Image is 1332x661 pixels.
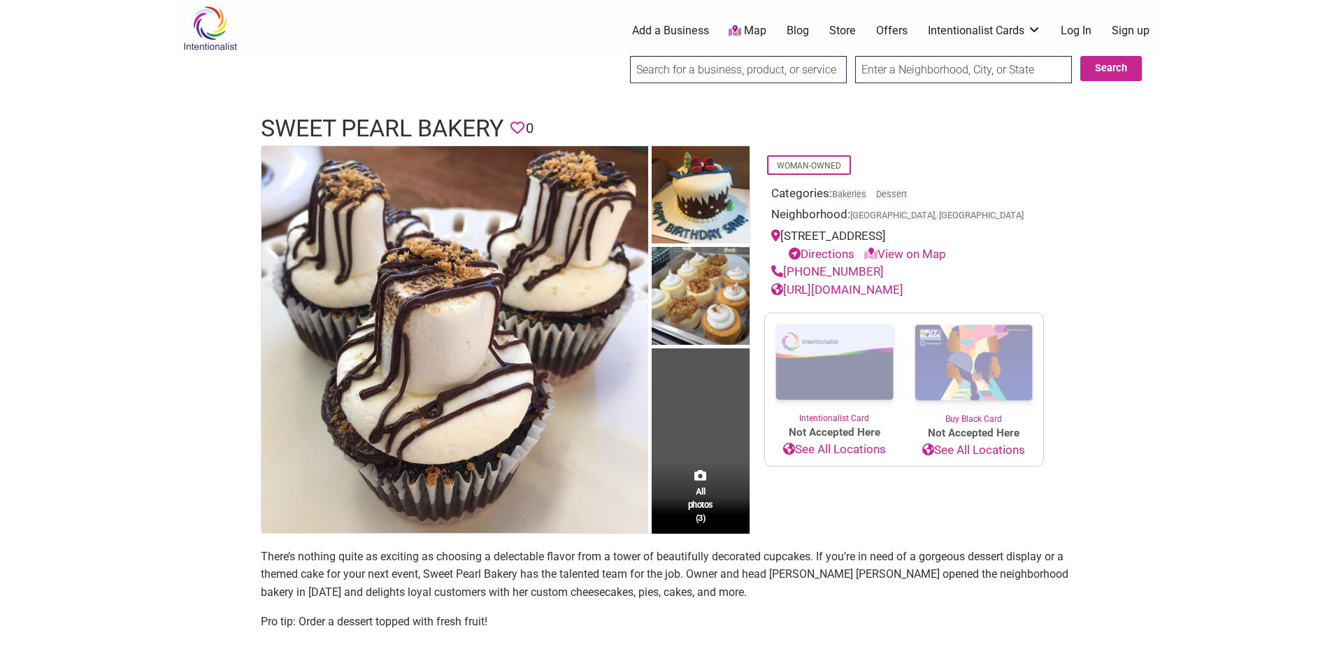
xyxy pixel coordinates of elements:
[789,247,854,261] a: Directions
[765,425,904,441] span: Not Accepted Here
[771,185,1037,206] div: Categories:
[855,56,1072,83] input: Enter a Neighborhood, City, or State
[771,283,903,297] a: [URL][DOMAIN_NAME]
[261,112,503,145] h1: Sweet Pearl Bakery
[771,227,1037,263] div: [STREET_ADDRESS]
[688,485,713,525] span: All photos (3)
[729,23,766,39] a: Map
[787,23,809,38] a: Blog
[777,161,841,171] a: Woman-Owned
[765,313,904,412] img: Intentionalist Card
[630,56,847,83] input: Search for a business, product, or service
[832,189,866,199] a: Bakeries
[771,264,884,278] a: [PHONE_NUMBER]
[864,247,946,261] a: View on Map
[928,23,1041,38] a: Intentionalist Cards
[850,211,1024,220] span: [GEOGRAPHIC_DATA], [GEOGRAPHIC_DATA]
[526,118,533,139] span: 0
[177,6,243,51] img: Intentionalist
[771,206,1037,227] div: Neighborhood:
[904,313,1043,413] img: Buy Black Card
[904,425,1043,441] span: Not Accepted Here
[261,548,1072,602] p: There’s nothing quite as exciting as choosing a delectable flavor from a tower of beautifully dec...
[904,313,1043,425] a: Buy Black Card
[829,23,856,38] a: Store
[765,313,904,425] a: Intentionalist Card
[1061,23,1091,38] a: Log In
[261,613,1072,631] p: Pro tip: Order a dessert topped with fresh fruit!
[876,189,907,199] a: Dessert
[904,441,1043,460] a: See All Locations
[632,23,709,38] a: Add a Business
[1112,23,1150,38] a: Sign up
[765,441,904,459] a: See All Locations
[1080,56,1142,81] button: Search
[876,23,908,38] a: Offers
